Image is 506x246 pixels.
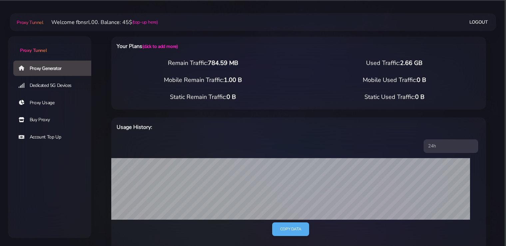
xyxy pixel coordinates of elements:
a: Account Top Up [13,129,97,145]
span: Proxy Tunnel [20,47,47,54]
div: Mobile Used Traffic: [299,76,490,85]
a: (click to add more) [142,43,178,50]
span: 0 B [417,76,426,84]
h6: Your Plans [117,42,326,51]
div: Used Traffic: [299,59,490,68]
span: 0 B [415,93,424,101]
span: 784.59 MB [208,59,238,67]
a: Dedicated 5G Devices [13,78,97,93]
a: Proxy Tunnel [8,36,91,54]
iframe: Webchat Widget [474,214,498,238]
h6: Usage History: [117,123,326,131]
a: Logout [469,16,488,28]
a: Proxy Tunnel [15,17,43,28]
div: Mobile Remain Traffic: [107,76,299,85]
a: (top-up here) [132,19,158,26]
a: Proxy Usage [13,95,97,111]
li: Welcome fbnsrl.00. Balance: 45$ [43,18,158,26]
a: Copy data [272,222,309,236]
a: Proxy Generator [13,61,97,76]
span: 0 B [227,93,236,101]
div: Static Used Traffic: [299,93,490,102]
div: Static Remain Traffic: [107,93,299,102]
span: 1.00 B [224,76,242,84]
a: Buy Proxy [13,112,97,127]
span: 2.66 GB [400,59,422,67]
span: Proxy Tunnel [17,19,43,26]
div: Remain Traffic: [107,59,299,68]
